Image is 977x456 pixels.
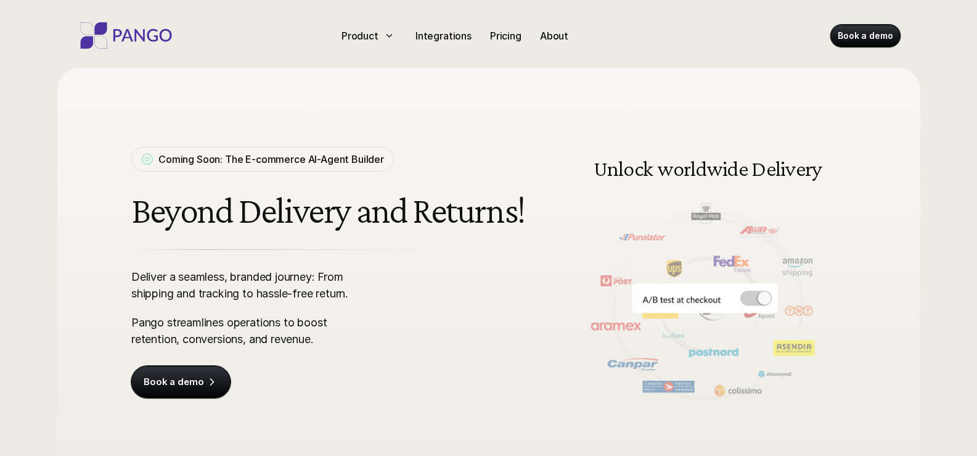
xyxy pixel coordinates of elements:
h3: Unlock worldwide Delivery [591,157,825,180]
a: About [535,26,573,46]
a: Book a demo [131,366,231,398]
p: Book a demo [838,30,893,42]
p: Integrations [415,28,472,43]
a: Pricing [485,26,526,46]
img: Back Arrow [576,263,595,282]
button: Previous [576,263,595,282]
button: Next [816,263,834,282]
p: Coming Soon: The E-commerce AI-Agent Builder [158,152,384,167]
p: Pango streamlines operations to boost retention, conversions, and revenue. [131,314,370,347]
a: Integrations [411,26,476,46]
img: Delivery and shipping management software doing A/B testing at the checkout for different carrier... [564,130,846,415]
p: Book a demo [144,376,203,388]
img: Next Arrow [816,263,834,282]
p: Product [341,28,378,43]
p: About [540,28,568,43]
p: Pricing [490,28,521,43]
a: Book a demo [830,25,900,47]
p: Deliver a seamless, branded journey: From shipping and tracking to hassle-free return. [131,268,370,302]
h1: Beyond Delivery and Returns! [131,190,529,231]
